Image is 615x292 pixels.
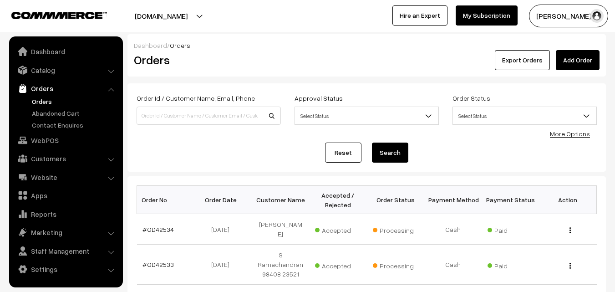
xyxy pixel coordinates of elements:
label: Order Status [452,93,490,103]
a: Add Order [556,50,600,70]
span: Select Status [295,108,438,124]
span: Paid [488,223,533,235]
span: Processing [373,223,418,235]
th: Payment Method [424,186,482,214]
a: COMMMERCE [11,9,91,20]
a: Reports [11,206,120,222]
a: Reset [325,143,361,163]
a: Hire an Expert [392,5,447,26]
img: Menu [569,227,571,233]
a: Settings [11,261,120,277]
td: S Ramachandran 98408 23521 [252,245,309,285]
a: Website [11,169,120,185]
th: Order Status [367,186,424,214]
a: Staff Management [11,243,120,259]
th: Customer Name [252,186,309,214]
img: user [590,9,604,23]
a: Orders [30,97,120,106]
a: Catalog [11,62,120,78]
div: / [134,41,600,50]
span: Processing [373,259,418,271]
td: Cash [424,214,482,245]
input: Order Id / Customer Name / Customer Email / Customer Phone [137,107,281,125]
td: [DATE] [194,214,252,245]
a: My Subscription [456,5,518,26]
a: Contact Enquires [30,120,120,130]
a: More Options [550,130,590,138]
th: Accepted / Rejected [309,186,366,214]
img: Menu [569,263,571,269]
th: Payment Status [482,186,539,214]
td: [DATE] [194,245,252,285]
span: Accepted [315,259,361,271]
a: #OD42533 [142,261,174,268]
a: #OD42534 [142,225,174,233]
button: Search [372,143,408,163]
a: Dashboard [134,41,167,49]
th: Action [539,186,596,214]
button: Export Orders [495,50,550,70]
h2: Orders [134,53,280,67]
a: WebPOS [11,132,120,149]
span: Orders [170,41,190,49]
td: Cash [424,245,482,285]
span: Select Status [295,107,439,125]
span: Paid [488,259,533,271]
a: Marketing [11,224,120,241]
a: Abandoned Cart [30,108,120,118]
a: Dashboard [11,43,120,60]
th: Order Date [194,186,252,214]
th: Order No [137,186,194,214]
td: [PERSON_NAME] [252,214,309,245]
span: Accepted [315,223,361,235]
a: Orders [11,80,120,97]
span: Select Status [452,107,597,125]
button: [PERSON_NAME] s… [529,5,608,27]
button: [DOMAIN_NAME] [103,5,219,27]
label: Order Id / Customer Name, Email, Phone [137,93,255,103]
label: Approval Status [295,93,343,103]
a: Customers [11,150,120,167]
span: Select Status [453,108,596,124]
img: COMMMERCE [11,12,107,19]
a: Apps [11,187,120,204]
